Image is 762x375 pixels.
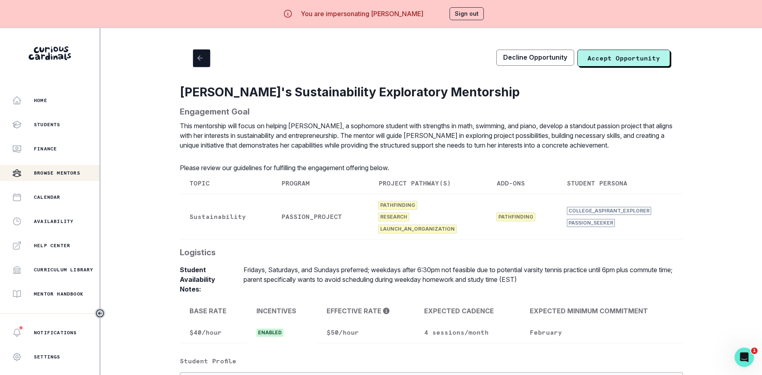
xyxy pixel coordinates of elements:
td: BASE RATE [180,300,247,321]
p: Availability [34,218,73,225]
p: Students [34,121,60,128]
p: Finance [34,146,57,152]
p: This mentorship will focus on helping [PERSON_NAME], a sophomore student with strengths in math, ... [180,121,683,150]
p: You are impersonating [PERSON_NAME] [301,9,423,19]
p: Student Profile [180,356,683,366]
p: Calendar [34,194,60,200]
td: February [520,321,683,343]
span: PATHFINDING [497,213,535,221]
td: Sustainability [180,194,272,240]
span: LAUNCH_AN_ORGANIZATION [379,225,456,233]
td: 4 sessions/month [414,321,520,343]
p: Please review our guidelines for fulfilling the engagement offering below. [180,163,683,173]
td: PASSION_PROJECT [272,194,369,240]
td: ADD-ONS [487,173,557,194]
iframe: Intercom live chat [735,348,754,367]
span: RESEARCH [379,213,409,221]
span: PASSION_SEEKER [567,219,615,227]
div: EFFECTIVE RATE [327,307,405,315]
p: Notifications [34,329,77,336]
td: TOPIC [180,173,272,194]
p: Logistics [180,246,683,258]
span: COLLEGE_ASPIRANT_EXPLORER [567,207,651,215]
td: $40/hour [180,321,247,343]
button: Toggle sidebar [95,308,105,319]
p: Student Availability Notes: [180,265,234,294]
span: PATHFINDING [379,201,417,209]
span: ENABLED [256,329,283,337]
span: 1 [751,348,758,354]
td: PROGRAM [272,173,369,194]
p: Curriculum Library [34,267,94,273]
p: Settings [34,354,60,360]
h2: [PERSON_NAME]'s Sustainability Exploratory Mentorship [180,85,683,99]
button: Decline Opportunity [496,50,574,66]
td: EXPECTED MINIMUM COMMITMENT [520,300,683,321]
img: Curious Cardinals Logo [29,46,71,60]
p: Engagement Goal [180,106,683,118]
p: Browse Mentors [34,170,80,176]
td: EXPECTED CADENCE [414,300,520,321]
button: Sign out [450,7,484,20]
td: $50/hour [317,321,414,343]
p: Mentor Handbook [34,291,83,297]
p: Help Center [34,242,70,249]
button: Accept Opportunity [577,50,670,67]
td: INCENTIVES [247,300,317,321]
td: PROJECT PATHWAY(S) [369,173,487,194]
p: Fridays, Saturdays, and Sundays preferred; weekdays after 6:30pm not feasible due to potential va... [244,265,683,284]
td: STUDENT PERSONA [557,173,683,194]
p: Home [34,97,47,104]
